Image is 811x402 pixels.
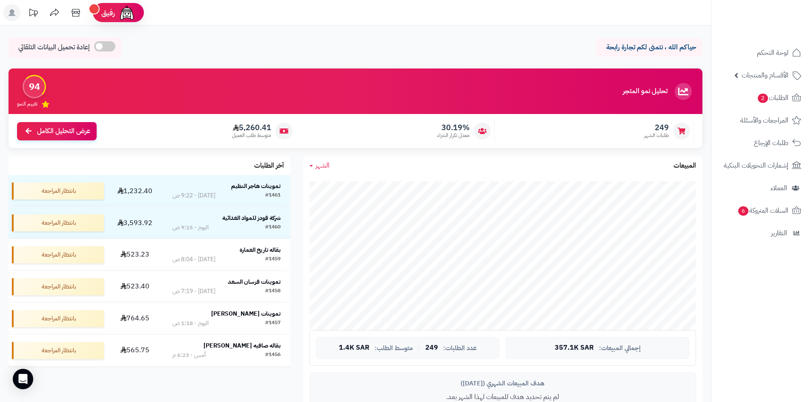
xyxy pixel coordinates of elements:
[602,43,696,52] p: حياكم الله ، نتمنى لكم تجارة رابحة
[375,345,413,352] span: متوسط الطلب:
[172,223,209,232] div: اليوم - 9:15 ص
[418,345,420,351] span: |
[316,392,689,402] p: لم يتم تحديد هدف للمبيعات لهذا الشهر بعد.
[12,310,104,327] div: بانتظار المراجعة
[12,182,104,200] div: بانتظار المراجعة
[172,319,209,328] div: اليوم - 1:18 ص
[107,271,162,302] td: 523.40
[740,114,788,126] span: المراجعات والأسئلة
[771,227,787,239] span: التقارير
[738,206,748,216] span: 6
[107,207,162,239] td: 3,593.92
[172,255,215,264] div: [DATE] - 8:04 ص
[758,94,768,103] span: 2
[265,351,281,359] div: #1456
[107,239,162,271] td: 523.23
[716,133,806,153] a: طلبات الإرجاع
[12,342,104,359] div: بانتظار المراجعة
[716,155,806,176] a: إشعارات التحويلات البنكية
[315,160,330,171] span: الشهر
[17,100,37,108] span: تقييم النمو
[599,345,641,352] span: إجمالي المبيعات:
[753,6,803,24] img: logo-2.png
[101,8,115,18] span: رفيق
[203,341,281,350] strong: بقاله صافيه [PERSON_NAME]
[437,132,470,139] span: معدل تكرار الشراء
[265,287,281,296] div: #1458
[265,223,281,232] div: #1460
[623,88,668,95] h3: تحليل نمو المتجر
[172,351,206,359] div: أمس - 6:23 م
[12,246,104,263] div: بانتظار المراجعة
[425,344,438,352] span: 249
[716,200,806,221] a: السلات المتروكة6
[37,126,90,136] span: عرض التحليل الكامل
[107,335,162,366] td: 565.75
[757,92,788,104] span: الطلبات
[771,182,787,194] span: العملاء
[716,43,806,63] a: لوحة التحكم
[265,255,281,264] div: #1459
[724,160,788,171] span: إشعارات التحويلات البنكية
[644,132,669,139] span: طلبات الشهر
[118,4,135,21] img: ai-face.png
[757,47,788,59] span: لوحة التحكم
[211,309,281,318] strong: تموينات [PERSON_NAME]
[172,287,215,296] div: [DATE] - 7:19 ص
[12,278,104,295] div: بانتظار المراجعة
[443,345,477,352] span: عدد الطلبات:
[265,319,281,328] div: #1457
[23,4,44,23] a: تحديثات المنصة
[673,162,696,170] h3: المبيعات
[13,369,33,389] div: Open Intercom Messenger
[754,137,788,149] span: طلبات الإرجاع
[240,245,281,254] strong: بقاله تاريخ العمارة
[12,214,104,231] div: بانتظار المراجعة
[716,88,806,108] a: الطلبات2
[737,205,788,217] span: السلات المتروكة
[309,161,330,171] a: الشهر
[555,344,594,352] span: 357.1K SAR
[644,123,669,132] span: 249
[231,182,281,191] strong: تموينات هاجر النظيم
[716,110,806,131] a: المراجعات والأسئلة
[742,69,788,81] span: الأقسام والمنتجات
[17,122,97,140] a: عرض التحليل الكامل
[716,178,806,198] a: العملاء
[716,223,806,243] a: التقارير
[18,43,90,52] span: إعادة تحميل البيانات التلقائي
[254,162,284,170] h3: آخر الطلبات
[316,379,689,388] div: هدف المبيعات الشهري ([DATE])
[437,123,470,132] span: 30.19%
[339,344,370,352] span: 1.4K SAR
[232,123,271,132] span: 5,260.41
[232,132,271,139] span: متوسط طلب العميل
[265,191,281,200] div: #1461
[107,303,162,334] td: 764.65
[107,175,162,207] td: 1,232.40
[222,214,281,222] strong: شركة فودز للمواد الغذائية
[228,277,281,286] strong: تموينات فرسان السعد
[172,191,215,200] div: [DATE] - 9:22 ص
